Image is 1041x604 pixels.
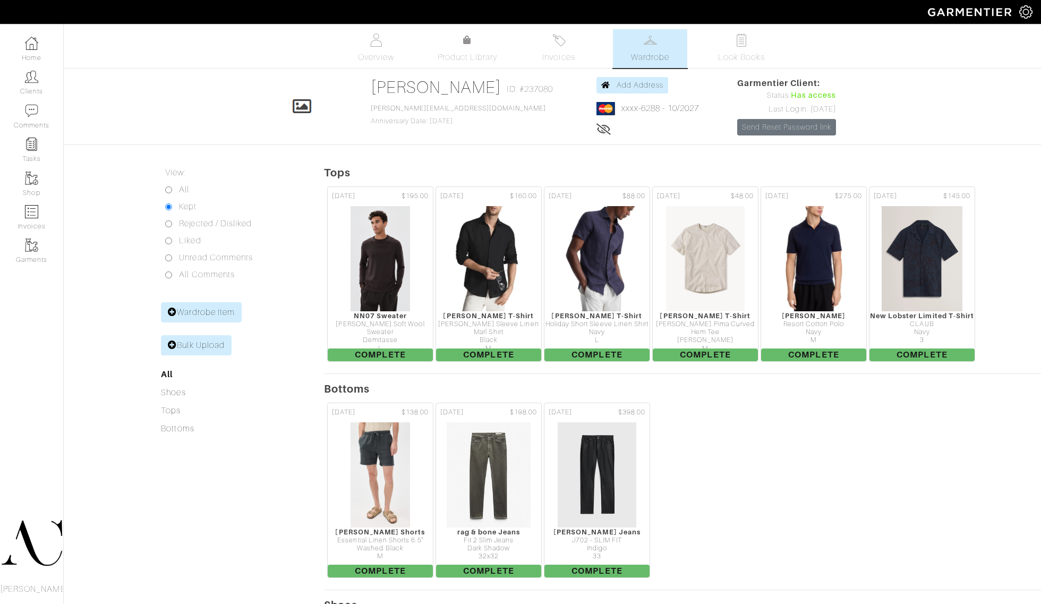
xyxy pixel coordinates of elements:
span: [DATE] [657,191,680,201]
span: Complete [436,565,541,577]
div: Demitasse [328,336,433,344]
div: 33 [544,552,650,560]
span: $138.00 [402,407,429,418]
label: Rejected / Disliked [179,217,252,230]
a: Product Library [430,34,505,64]
div: Indigo [544,545,650,552]
img: clients-icon-6bae9207a08558b7cb47a8932f037763ab4055f8c8b6bfacd5dc20c3e0201464.png [25,70,38,83]
img: orders-icon-0abe47150d42831381b5fb84f609e132dff9fe21cb692f30cb5eec754e2cba89.png [25,205,38,218]
div: [PERSON_NAME] Shorts [328,528,433,536]
div: Resort Cotton Polo [761,320,866,328]
img: xv8Atb7BDRSWjfsvym6rRToS [446,422,531,528]
div: NN07 Sweater [328,312,433,320]
img: pqEShXqzpjTBB38HcAmQxpQF [446,206,531,312]
img: 6AcP5DX2Uq9ysLoVSeE2AT1o [557,422,637,528]
img: garments-icon-b7da505a4dc4fd61783c78ac3ca0ef83fa9d6f193b1c9dc38574b1d14d53ca28.png [25,172,38,185]
a: Look Books [704,29,779,68]
span: ID: #237080 [507,83,553,96]
a: Bottoms [161,424,194,433]
span: [DATE] [549,191,572,201]
div: 32x32 [436,552,541,560]
div: J702 - SLIM FIT [544,537,650,545]
span: [DATE] [332,407,355,418]
span: [DATE] [332,191,355,201]
img: basicinfo-40fd8af6dae0f16599ec9e87c0ef1c0a1fdea2edbe929e3d69a839185d80c458.svg [370,33,383,47]
img: reminder-icon-8004d30b9f0a5d33ae49ab947aed9ed385cf756f9e5892f1edd6e32f2345188e.png [25,138,38,151]
span: Garmentier Client: [737,77,836,90]
div: CLAUB [869,320,975,328]
span: Complete [544,565,650,577]
span: $398.00 [618,407,645,418]
div: Holiday Short Sleeve Linen Shirt [544,320,650,328]
span: [DATE] [440,191,464,201]
span: Complete [436,348,541,361]
a: [DATE] $195.00 NN07 Sweater [PERSON_NAME] Soft Wool Sweater Demitasse L Complete [326,185,434,363]
div: Status: [737,90,836,101]
img: cr7XqCMkeuT5e4tZR5deXEH4 [350,206,411,312]
label: Liked [179,234,201,247]
span: Complete [653,348,758,361]
a: [DATE] $398.00 [PERSON_NAME] Jeans J702 - SLIM FIT Indigo 33 Complete [543,402,651,579]
a: [DATE] $275.00 [PERSON_NAME] Resort Cotton Polo Navy M Complete [760,185,868,363]
a: Shoes [161,388,185,397]
img: uoUwuKZmudUfyuf2DDfWYdwM [771,206,856,312]
a: [DATE] $48.00 [PERSON_NAME] T-Shirt [PERSON_NAME] Pima Curved Hem Tee [PERSON_NAME] M Complete [651,185,760,363]
span: Wardrobe [631,51,669,64]
img: comment-icon-a0a6a9ef722e966f86d9cbdc48e553b5cf19dbc54f86b18d962a5391bc8f6eb6.png [25,104,38,117]
span: $48.00 [731,191,754,201]
label: View: [165,166,185,179]
div: New Lobster Limited T-Shirt [869,312,975,320]
img: dashboard-icon-dbcd8f5a0b271acd01030246c82b418ddd0df26cd7fceb0bd07c9910d44c42f6.png [25,37,38,50]
div: M [436,345,541,353]
div: Essential Linen Shorts 6.5" [328,537,433,545]
a: Overview [339,29,413,68]
a: All [161,369,173,379]
div: [PERSON_NAME] T-Shirt [436,312,541,320]
span: Anniversary Date: [DATE] [371,105,546,125]
h5: Bottoms [324,382,1041,395]
span: Look Books [718,51,765,64]
div: L [328,345,433,353]
img: gear-icon-white-bd11855cb880d31180b6d7d6211b90ccbf57a29d726f0c71d8c61bd08dd39cc2.png [1019,5,1033,19]
a: Wardrobe Item [161,302,242,322]
div: Navy [869,328,975,336]
div: [PERSON_NAME] Jeans [544,528,650,536]
div: [PERSON_NAME] Soft Wool Sweater [328,320,433,337]
span: Overview [358,51,394,64]
span: $195.00 [402,191,429,201]
div: [PERSON_NAME] T-Shirt [653,312,758,320]
img: orders-27d20c2124de7fd6de4e0e44c1d41de31381a507db9b33961299e4e07d508b8c.svg [552,33,566,47]
div: M [653,345,758,353]
div: Fit 2 Slim Jeans [436,537,541,545]
span: Has access [791,90,837,101]
span: $275.00 [835,191,862,201]
div: [PERSON_NAME] T-Shirt [544,312,650,320]
div: L [544,336,650,344]
span: Complete [328,348,433,361]
div: Navy [761,328,866,336]
div: [PERSON_NAME] Pima Curved Hem Tee [653,320,758,337]
img: wardrobe-487a4870c1b7c33e795ec22d11cfc2ed9d08956e64fb3008fe2437562e282088.svg [644,33,657,47]
div: Washed Black [328,545,433,552]
div: [PERSON_NAME] [653,336,758,344]
span: Complete [869,348,975,361]
a: [PERSON_NAME][EMAIL_ADDRESS][DOMAIN_NAME] [371,105,546,112]
span: Complete [761,348,866,361]
div: rag & bone Jeans [436,528,541,536]
a: [DATE] $145.00 New Lobster Limited T-Shirt CLAUB Navy 3 Complete [868,185,976,363]
img: iBoN1jA9tEygvyzwkNFKyJgv [350,422,411,528]
span: Add Address [617,81,663,89]
a: xxxx-6288 - 10/2027 [621,104,699,113]
a: Invoices [522,29,596,68]
div: M [328,552,433,560]
span: $198.00 [510,407,537,418]
label: All [179,183,189,196]
span: [DATE] [549,407,572,418]
img: eL8dgNAbedoQqqTvpij74a3E [665,206,746,312]
div: 3 [869,336,975,344]
img: mastercard-2c98a0d54659f76b027c6839bea21931c3e23d06ea5b2b5660056f2e14d2f154.png [596,102,615,115]
a: [DATE] $88.00 [PERSON_NAME] T-Shirt Holiday Short Sleeve Linen Shirt Navy L Complete [543,185,651,363]
a: Add Address [596,77,668,93]
div: [PERSON_NAME] [761,312,866,320]
span: [DATE] [765,191,789,201]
